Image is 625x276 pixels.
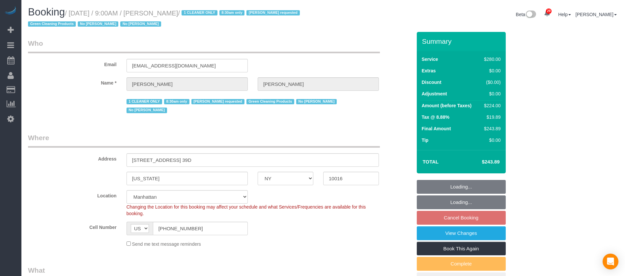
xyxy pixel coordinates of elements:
[127,77,248,91] input: First Name
[481,79,500,86] div: ($0.00)
[127,108,167,113] span: No [PERSON_NAME]
[78,21,118,27] span: No [PERSON_NAME]
[481,137,500,143] div: $0.00
[423,159,439,164] strong: Total
[422,125,451,132] label: Final Amount
[422,56,438,63] label: Service
[516,12,536,17] a: Beta
[127,59,248,72] input: Email
[182,10,217,15] span: 1 CLEANER ONLY
[132,241,201,247] span: Send me text message reminders
[28,6,65,18] span: Booking
[127,172,248,185] input: City
[422,102,471,109] label: Amount (before Taxes)
[603,254,618,269] div: Open Intercom Messenger
[28,10,302,28] small: / [DATE] / 9:00AM / [PERSON_NAME]
[422,137,429,143] label: Tip
[558,12,571,17] a: Help
[422,67,436,74] label: Extras
[525,11,536,19] img: New interface
[23,77,122,86] label: Name *
[23,59,122,68] label: Email
[23,190,122,199] label: Location
[417,226,506,240] a: View Changes
[164,99,189,104] span: 8:30am only
[481,114,500,120] div: $19.89
[246,10,299,15] span: [PERSON_NAME] requested
[28,38,380,53] legend: Who
[417,242,506,256] a: Book This Again
[296,99,337,104] span: No [PERSON_NAME]
[23,153,122,162] label: Address
[127,204,366,216] span: Changing the Location for this booking may affect your schedule and what Services/Frequencies are...
[153,222,248,235] input: Cell Number
[127,99,162,104] span: 1 CLEANER ONLY
[28,21,76,27] span: Green Cleaning Products
[23,222,122,231] label: Cell Number
[462,159,499,165] h4: $243.89
[481,67,500,74] div: $0.00
[546,9,552,14] span: 29
[258,77,379,91] input: Last Name
[541,7,554,21] a: 29
[191,99,244,104] span: [PERSON_NAME] requested
[481,90,500,97] div: $0.00
[422,38,502,45] h3: Summary
[246,99,294,104] span: Green Cleaning Products
[120,21,161,27] span: No [PERSON_NAME]
[422,114,449,120] label: Tax @ 8.88%
[422,90,447,97] label: Adjustment
[219,10,245,15] span: 8:30am only
[4,7,17,16] img: Automaid Logo
[422,79,441,86] label: Discount
[481,102,500,109] div: $224.00
[323,172,379,185] input: Zip Code
[481,125,500,132] div: $243.89
[28,133,380,148] legend: Where
[481,56,500,63] div: $280.00
[576,12,617,17] a: [PERSON_NAME]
